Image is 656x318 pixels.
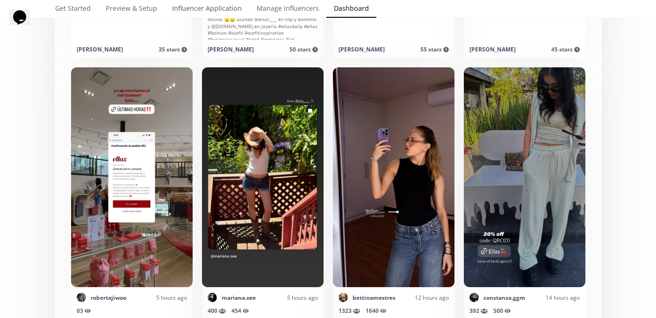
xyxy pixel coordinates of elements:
[208,45,254,53] div: [PERSON_NAME]
[353,294,396,302] a: bettinamestres
[208,293,217,302] img: 505436863_18509350087056668_7153518167795609619_n.jpg
[551,45,580,53] span: 45 starz
[208,307,226,315] span: 400
[159,45,187,53] span: 35 starz
[91,294,126,302] a: robertajiwoo
[469,307,488,315] span: 392
[493,307,511,315] span: 500
[525,294,580,302] div: 14 hours ago
[256,294,318,302] div: 5 hours ago
[222,294,256,302] a: mariana.see
[339,9,449,40] div: always @ellaz____
[420,45,449,53] span: 55 starz
[80,307,91,315] span: 3
[469,9,580,40] div: 7 am barre @ellaz____ #ellazdaily
[396,294,449,302] div: 12 hours ago
[366,307,387,315] span: 1640
[77,9,187,40] div: @ellaz____ #ellazdaily
[208,9,318,40] div: outfit checkkkkkk!!!!! nunca falla ir all-black a la oficina 🙂‍↕️🙂‍↕️ usando @ellaz____ en top y ...
[126,294,187,302] div: 5 hours ago
[469,293,479,302] img: 279869109_652208612552229_4522994321358546834_n.jpg
[231,307,249,315] span: 454
[469,45,516,53] div: [PERSON_NAME]
[339,307,360,315] span: 1323
[339,45,385,53] div: [PERSON_NAME]
[483,294,525,302] a: constanza.ggm
[289,45,318,53] span: 50 starz
[77,45,123,53] div: [PERSON_NAME]
[77,293,86,302] img: 524810648_18520113457031687_8089223174440955574_n.jpg
[9,9,39,37] iframe: chat widget
[339,293,348,302] img: 277910250_496315051974411_1763197771941810692_n.jpg
[77,307,187,315] div: 0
